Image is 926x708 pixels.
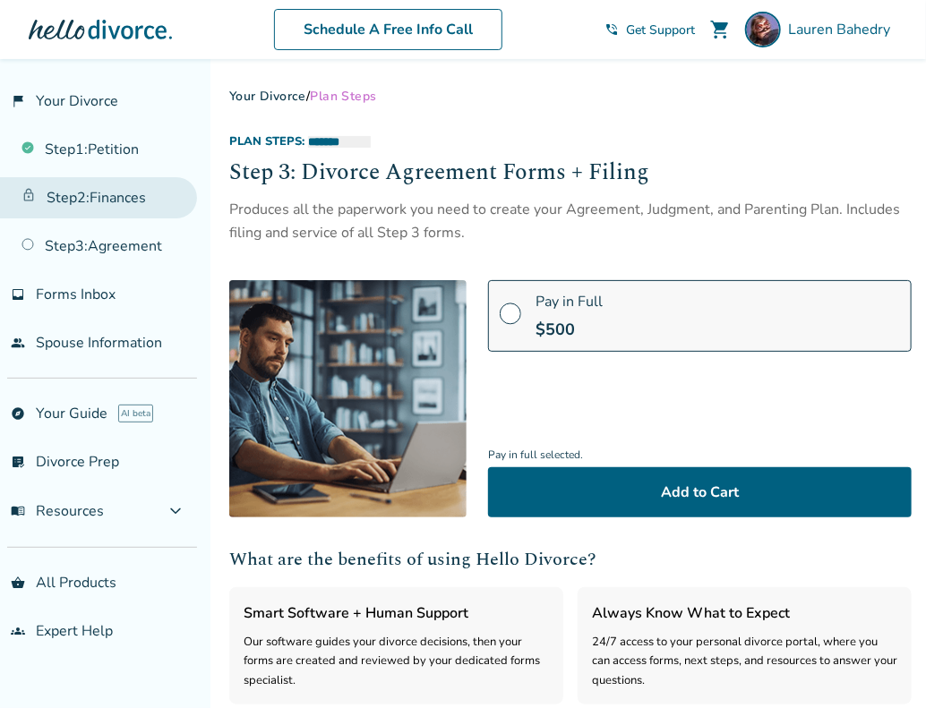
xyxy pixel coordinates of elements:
[488,443,912,467] span: Pay in full selected.
[592,633,897,690] div: 24/7 access to your personal divorce portal, where you can access forms, next steps, and resource...
[229,88,912,105] div: /
[11,287,25,302] span: inbox
[118,405,153,422] span: AI beta
[229,88,306,105] a: Your Divorce
[229,133,304,149] span: Plan Steps :
[11,94,25,108] span: flag_2
[36,285,116,304] span: Forms Inbox
[604,21,695,38] a: phone_in_talkGet Support
[536,319,575,340] span: $ 500
[536,292,603,311] span: Pay in Full
[229,280,467,517] img: [object Object]
[11,504,25,518] span: menu_book
[11,336,25,350] span: people
[11,455,25,469] span: list_alt_check
[229,157,912,191] h2: Step 3: Divorce Agreement Forms + Filing
[488,467,912,517] button: Add to Cart
[709,19,731,40] span: shopping_cart
[626,21,695,38] span: Get Support
[165,500,186,522] span: expand_more
[836,622,926,708] iframe: Chat Widget
[11,576,25,590] span: shopping_basket
[11,406,25,421] span: explore
[11,501,104,521] span: Resources
[310,88,376,105] span: Plan Steps
[745,12,781,47] img: Lauren Bahedry
[244,601,549,625] h3: Smart Software + Human Support
[229,546,912,573] h2: What are the benefits of using Hello Divorce?
[274,9,502,50] a: Schedule A Free Info Call
[229,198,912,245] div: Produces all the paperwork you need to create your Agreement, Judgment, and Parenting Plan. Inclu...
[788,20,897,39] span: Lauren Bahedry
[604,22,619,37] span: phone_in_talk
[592,601,897,625] h3: Always Know What to Expect
[11,624,25,638] span: groups
[244,633,549,690] div: Our software guides your divorce decisions, then your forms are created and reviewed by your dedi...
